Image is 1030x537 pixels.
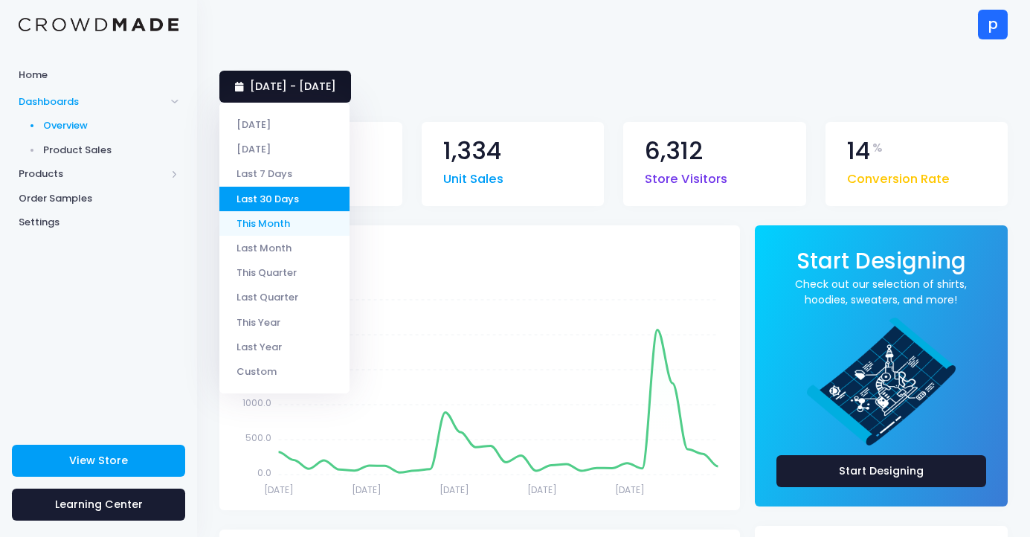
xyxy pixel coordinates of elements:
[219,137,350,161] li: [DATE]
[19,18,178,32] img: Logo
[219,359,350,384] li: Custom
[219,335,350,359] li: Last Year
[443,163,503,189] span: Unit Sales
[219,161,350,186] li: Last 7 Days
[264,483,294,496] tspan: [DATE]
[219,187,350,211] li: Last 30 Days
[527,483,557,496] tspan: [DATE]
[219,112,350,137] li: [DATE]
[245,431,271,443] tspan: 500.0
[352,483,382,496] tspan: [DATE]
[219,236,350,260] li: Last Month
[242,396,271,408] tspan: 1000.0
[796,245,966,276] span: Start Designing
[12,489,185,521] a: Learning Center
[615,483,645,496] tspan: [DATE]
[257,466,271,478] tspan: 0.0
[847,163,950,189] span: Conversion Rate
[776,455,986,487] a: Start Designing
[69,453,128,468] span: View Store
[19,215,178,230] span: Settings
[250,79,336,94] span: [DATE] - [DATE]
[19,94,166,109] span: Dashboards
[12,445,185,477] a: View Store
[219,285,350,309] li: Last Quarter
[440,483,469,496] tspan: [DATE]
[219,309,350,334] li: This Year
[219,260,350,285] li: This Quarter
[219,211,350,236] li: This Month
[645,139,703,164] span: 6,312
[645,163,727,189] span: Store Visitors
[219,71,351,103] a: [DATE] - [DATE]
[43,118,179,133] span: Overview
[796,258,966,272] a: Start Designing
[55,497,143,512] span: Learning Center
[19,191,178,206] span: Order Samples
[847,139,870,164] span: 14
[872,139,883,157] span: %
[776,277,986,308] a: Check out our selection of shirts, hoodies, sweaters, and more!
[443,139,501,164] span: 1,334
[43,143,179,158] span: Product Sales
[19,68,178,83] span: Home
[19,167,166,181] span: Products
[978,10,1008,39] div: p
